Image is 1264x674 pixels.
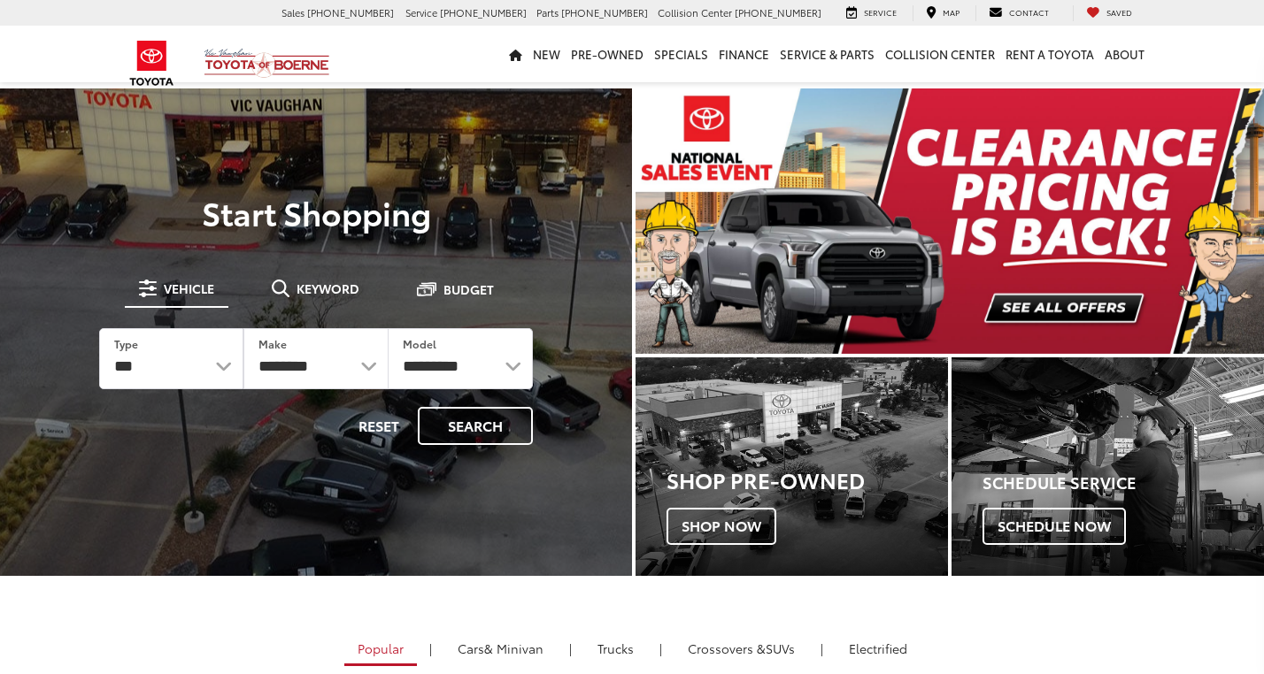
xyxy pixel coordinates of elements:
[975,5,1062,21] a: Contact
[636,357,948,576] a: Shop Pre-Owned Shop Now
[636,88,1264,354] img: Clearance Pricing Is Back
[667,468,948,491] h3: Shop Pre-Owned
[561,5,648,19] span: [PHONE_NUMBER]
[836,633,921,663] a: Electrified
[713,26,775,82] a: Finance
[667,508,776,545] span: Shop Now
[688,640,766,657] span: Crossovers &
[983,508,1126,545] span: Schedule Now
[425,640,436,657] li: |
[403,336,436,351] label: Model
[636,88,1264,354] section: Carousel section with vehicle pictures - may contain disclaimers.
[344,633,417,666] a: Popular
[833,5,910,21] a: Service
[119,34,185,92] img: Toyota
[307,5,394,19] span: [PHONE_NUMBER]
[636,124,730,318] button: Click to view previous picture.
[735,5,821,19] span: [PHONE_NUMBER]
[443,283,494,295] span: Budget
[913,5,973,21] a: Map
[1106,6,1132,18] span: Saved
[864,6,897,18] span: Service
[816,640,828,657] li: |
[952,357,1264,576] div: Toyota
[528,26,566,82] a: New
[1000,26,1099,82] a: Rent a Toyota
[74,195,558,230] p: Start Shopping
[164,282,214,295] span: Vehicle
[775,26,880,82] a: Service & Parts: Opens in a new tab
[983,474,1264,492] h4: Schedule Service
[281,5,304,19] span: Sales
[649,26,713,82] a: Specials
[114,336,138,351] label: Type
[943,6,960,18] span: Map
[636,357,948,576] div: Toyota
[952,357,1264,576] a: Schedule Service Schedule Now
[297,282,359,295] span: Keyword
[1099,26,1150,82] a: About
[504,26,528,82] a: Home
[658,5,732,19] span: Collision Center
[440,5,527,19] span: [PHONE_NUMBER]
[584,633,647,663] a: Trucks
[536,5,559,19] span: Parts
[418,407,533,445] button: Search
[565,640,576,657] li: |
[484,640,543,657] span: & Minivan
[204,48,330,79] img: Vic Vaughan Toyota of Boerne
[566,26,649,82] a: Pre-Owned
[258,336,287,351] label: Make
[655,640,667,657] li: |
[1073,5,1145,21] a: My Saved Vehicles
[343,407,414,445] button: Reset
[674,633,808,663] a: SUVs
[444,633,557,663] a: Cars
[405,5,437,19] span: Service
[880,26,1000,82] a: Collision Center
[1009,6,1049,18] span: Contact
[636,88,1264,354] div: carousel slide number 1 of 2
